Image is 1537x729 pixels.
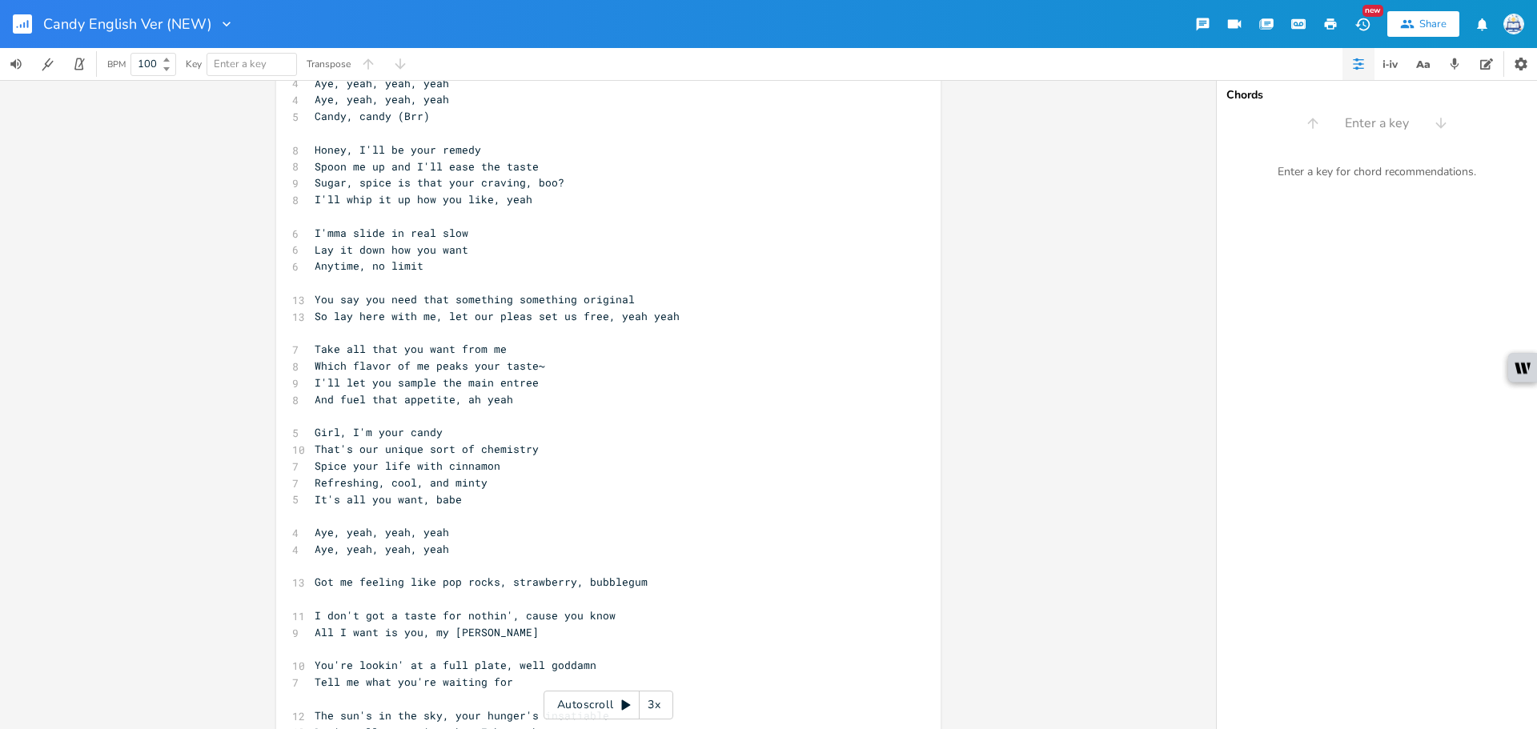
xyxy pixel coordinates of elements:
[315,142,481,157] span: Honey, I'll be your remedy
[1503,14,1524,34] img: Sign In
[315,192,532,206] span: I'll whip it up how you like, yeah
[315,708,609,723] span: The sun's in the sky, your hunger's insatiable
[1226,90,1527,101] div: Chords
[315,159,539,174] span: Spoon me up and I'll ease the taste
[315,258,423,273] span: Anytime, no limit
[640,691,668,719] div: 3x
[107,60,126,69] div: BPM
[1345,114,1409,133] span: Enter a key
[315,575,648,589] span: Got me feeling like pop rocks, strawberry, bubblegum
[315,342,507,356] span: Take all that you want from me
[315,175,564,190] span: Sugar, spice is that your craving, boo?
[1346,10,1378,38] button: New
[315,525,449,539] span: Aye, yeah, yeah, yeah
[1419,17,1447,31] div: Share
[315,242,468,257] span: Lay it down how you want
[315,375,539,390] span: I'll let you sample the main entree
[315,459,500,473] span: Spice your life with cinnamon
[315,226,468,240] span: I'mma slide in real slow
[544,691,673,719] div: Autoscroll
[315,542,449,556] span: Aye, yeah, yeah, yeah
[315,109,430,123] span: Candy, candy (Brr)
[315,658,596,672] span: You're lookin' at a full plate, well goddamn
[1362,5,1383,17] div: New
[315,442,539,456] span: That's our unique sort of chemistry
[186,59,202,69] div: Key
[315,309,680,323] span: So lay here with me, let our pleas set us free, yeah yeah
[315,625,539,639] span: All I want is you, my [PERSON_NAME]
[43,17,212,31] span: Candy English Ver (NEW)
[315,358,545,373] span: Which flavor of me peaks your taste~
[315,492,462,507] span: It's all you want, babe
[315,608,616,623] span: I don't got a taste for nothin', cause you know
[315,292,635,306] span: You say you need that something something original
[1217,155,1537,189] div: Enter a key for chord recommendations.
[315,475,488,490] span: Refreshing, cool, and minty
[315,76,449,90] span: Aye, yeah, yeah, yeah
[315,392,513,407] span: And fuel that appetite, ah yeah
[1387,11,1459,37] button: Share
[315,675,513,689] span: Tell me what you're waiting for
[315,92,449,106] span: Aye, yeah, yeah, yeah
[214,57,267,71] span: Enter a key
[307,59,351,69] div: Transpose
[315,425,443,439] span: Girl, I'm your candy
